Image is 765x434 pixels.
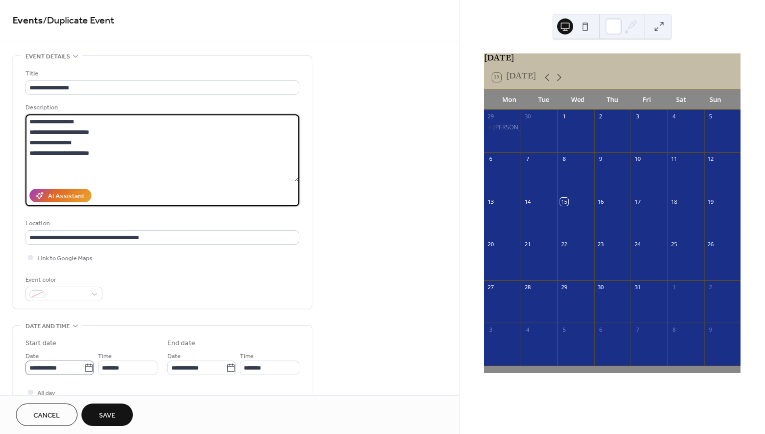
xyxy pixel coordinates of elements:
div: 17 [634,198,641,205]
button: Save [81,404,133,426]
button: AI Assistant [29,189,91,202]
div: Description [25,102,297,113]
div: 27 [487,283,495,291]
div: 8 [670,326,678,333]
div: AI Assistant [48,191,84,202]
div: Thu [595,90,630,110]
div: 3 [487,326,495,333]
div: Sat [664,90,698,110]
span: Date [167,351,181,362]
span: Date and time [25,321,70,332]
div: Mon [492,90,527,110]
div: 18 [670,198,678,205]
div: 9 [707,326,715,333]
div: Eddie V's K.O.P. [484,123,521,132]
a: Events [12,11,43,30]
div: 29 [487,113,495,120]
div: 1 [670,283,678,291]
div: 6 [597,326,605,333]
span: Event details [25,51,70,62]
div: 10 [634,155,641,163]
button: Cancel [16,404,77,426]
div: Location [25,218,297,229]
div: 13 [487,198,495,205]
div: Wed [561,90,595,110]
div: 14 [524,198,531,205]
div: Event color [25,275,100,285]
div: 3 [634,113,641,120]
div: 24 [634,241,641,248]
div: 9 [597,155,605,163]
div: 11 [670,155,678,163]
span: All day [37,388,55,399]
div: [PERSON_NAME]'s K.O.P. [493,123,562,132]
div: 12 [707,155,715,163]
div: 7 [524,155,531,163]
div: 5 [707,113,715,120]
div: Start date [25,338,56,349]
div: Tue [526,90,561,110]
span: / Duplicate Event [43,11,114,30]
div: 20 [487,241,495,248]
div: 28 [524,283,531,291]
div: 25 [670,241,678,248]
div: 31 [634,283,641,291]
div: 19 [707,198,715,205]
div: 15 [560,198,568,205]
div: [DATE] [484,53,741,65]
span: Save [99,411,115,421]
div: 2 [707,283,715,291]
div: 29 [560,283,568,291]
div: 4 [670,113,678,120]
span: Time [98,351,112,362]
div: Title [25,68,297,79]
div: 8 [560,155,568,163]
div: 1 [560,113,568,120]
div: 16 [597,198,605,205]
div: 30 [597,283,605,291]
div: Fri [630,90,664,110]
span: Time [240,351,254,362]
div: 6 [487,155,495,163]
div: End date [167,338,195,349]
div: Sun [698,90,733,110]
div: 4 [524,326,531,333]
div: 5 [560,326,568,333]
div: 26 [707,241,715,248]
div: 21 [524,241,531,248]
div: 2 [597,113,605,120]
div: 23 [597,241,605,248]
div: 22 [560,241,568,248]
div: 30 [524,113,531,120]
span: Cancel [33,411,60,421]
span: Link to Google Maps [37,253,92,264]
div: 7 [634,326,641,333]
span: Date [25,351,39,362]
